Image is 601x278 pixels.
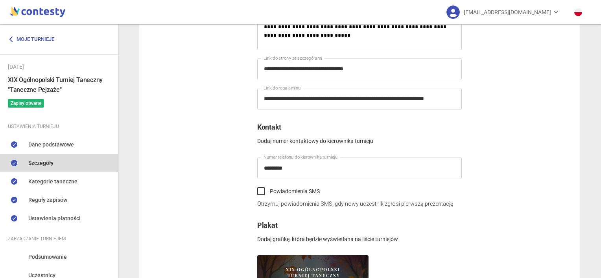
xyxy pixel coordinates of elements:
[28,214,81,223] span: Ustawienia płatności
[464,4,551,20] span: [EMAIL_ADDRESS][DOMAIN_NAME]
[8,99,44,108] span: Zapisy otwarte
[257,231,462,243] p: Dodaj grafikę, która będzie wyświetlana na liście turniejów
[28,159,53,167] span: Szczegóły
[257,199,462,208] p: Otrzymuj powiadomienia SMS, gdy nowy uczestnik zgłosi pierwszą prezentację
[257,133,462,145] p: Dodaj numer kontaktowy do kierownika turnieju
[8,75,110,95] h6: XIX Ogólnopolski Turniej Taneczny "Taneczne Pejzaże"
[257,221,277,229] span: Plakat
[8,234,66,243] span: Zarządzanie turniejem
[8,62,110,71] div: [DATE]
[257,123,281,131] span: Kontakt
[28,196,67,204] span: Reguły zapisów
[8,122,110,131] div: Ustawienia turnieju
[257,187,320,196] label: Powiadomienia SMS
[8,32,60,46] a: Moje turnieje
[28,252,67,261] span: Podsumowanie
[28,177,77,186] span: Kategorie taneczne
[28,140,74,149] span: Dane podstawowe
